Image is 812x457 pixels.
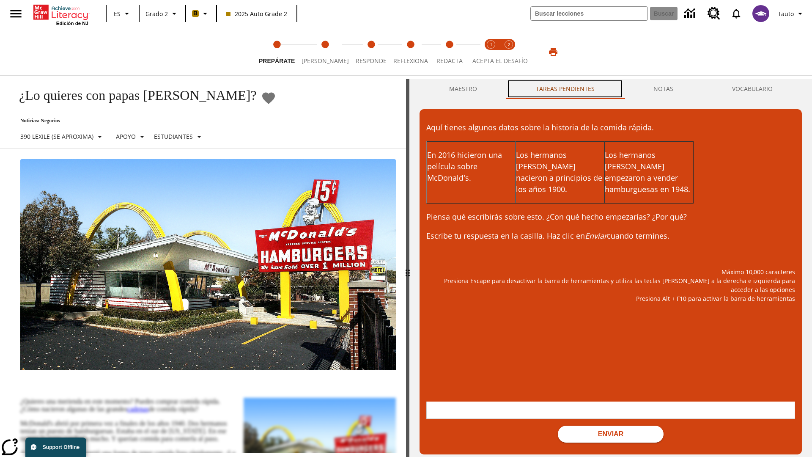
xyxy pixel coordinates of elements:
p: 390 Lexile (Se aproxima) [20,132,93,141]
button: Lee step 2 of 5 [295,29,356,75]
button: Boost El color de la clase es anaranjado claro. Cambiar el color de la clase. [189,6,214,21]
button: NOTAS [624,79,702,99]
button: Seleccione Lexile, 390 Lexile (Se aproxima) [17,129,108,144]
button: TAREAS PENDIENTES [506,79,624,99]
span: Support Offline [43,444,80,450]
div: Pulsa la tecla de intro o la barra espaciadora y luego presiona las flechas de derecha e izquierd... [406,79,409,457]
body: Máximo 10,000 caracteres Presiona Escape para desactivar la barra de herramientas y utiliza las t... [7,7,120,16]
button: Enviar [558,426,664,443]
button: Reflexiona step 4 of 5 [387,29,435,75]
span: 2025 Auto Grade 2 [226,9,287,18]
button: Acepta el desafío contesta step 2 of 2 [497,29,521,75]
p: Aquí tienes algunos datos sobre la historia de la comida rápida. [426,122,795,133]
span: Prepárate [259,58,295,64]
button: VOCABULARIO [702,79,802,99]
button: Imprimir [540,44,567,60]
button: Grado: Grado 2, Elige un grado [142,6,183,21]
a: Centro de información [679,2,702,25]
p: Estudiantes [154,132,193,141]
span: Grado 2 [145,9,168,18]
button: Abrir el menú lateral [3,1,28,26]
span: Redacta [436,57,463,65]
h1: ¿Lo quieres con papas [PERSON_NAME]? [10,88,257,103]
input: Buscar campo [531,7,647,20]
div: Instructional Panel Tabs [420,79,802,99]
button: Redacta step 5 of 5 [428,29,471,75]
span: Reflexiona [393,57,428,65]
p: Escribe tu respuesta en la casilla. Haz clic en cuando termines. [426,230,795,242]
button: Maestro [420,79,506,99]
p: Presiona Alt + F10 para activar la barra de herramientas [426,294,795,303]
span: ACEPTA EL DESAFÍO [472,57,528,65]
p: Noticias: Negocios [10,118,276,124]
span: Edición de NJ [56,21,88,26]
img: Uno de los primeros locales de McDonald's, con el icónico letrero rojo y los arcos amarillos. [20,159,396,371]
button: Acepta el desafío lee step 1 of 2 [479,29,503,75]
button: Escoja un nuevo avatar [747,3,774,25]
button: Lenguaje: ES, Selecciona un idioma [109,6,136,21]
div: activity [409,79,812,457]
div: Portada [33,3,88,26]
p: Apoyo [116,132,136,141]
button: Responde step 3 of 5 [349,29,393,75]
span: ES [114,9,121,18]
text: 1 [490,42,492,47]
button: Perfil/Configuración [774,6,809,21]
em: Enviar [585,231,607,241]
p: Los hermanos [PERSON_NAME] empezaron a vender hamburguesas en 1948. [605,149,693,195]
button: Prepárate step 1 of 5 [252,29,302,75]
a: Centro de recursos, Se abrirá en una pestaña nueva. [702,2,725,25]
button: Support Offline [25,438,86,457]
p: Presiona Escape para desactivar la barra de herramientas y utiliza las teclas [PERSON_NAME] a la ... [426,276,795,294]
a: Notificaciones [725,3,747,25]
p: En 2016 hicieron una película sobre McDonald's. [427,149,515,184]
img: avatar image [752,5,769,22]
p: Piensa qué escribirás sobre esto. ¿Con qué hecho empezarías? ¿Por qué? [426,211,795,223]
p: Máximo 10,000 caracteres [426,267,795,276]
span: [PERSON_NAME] [302,57,349,65]
p: Los hermanos [PERSON_NAME] nacieron a principios de los años 1900. [516,149,604,195]
text: 2 [508,42,510,47]
button: Tipo de apoyo, Apoyo [112,129,151,144]
button: Seleccionar estudiante [151,129,208,144]
button: Añadir a mis Favoritas - ¿Lo quieres con papas fritas? [261,91,276,105]
span: Responde [356,57,387,65]
span: B [193,8,198,19]
span: Tauto [778,9,794,18]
